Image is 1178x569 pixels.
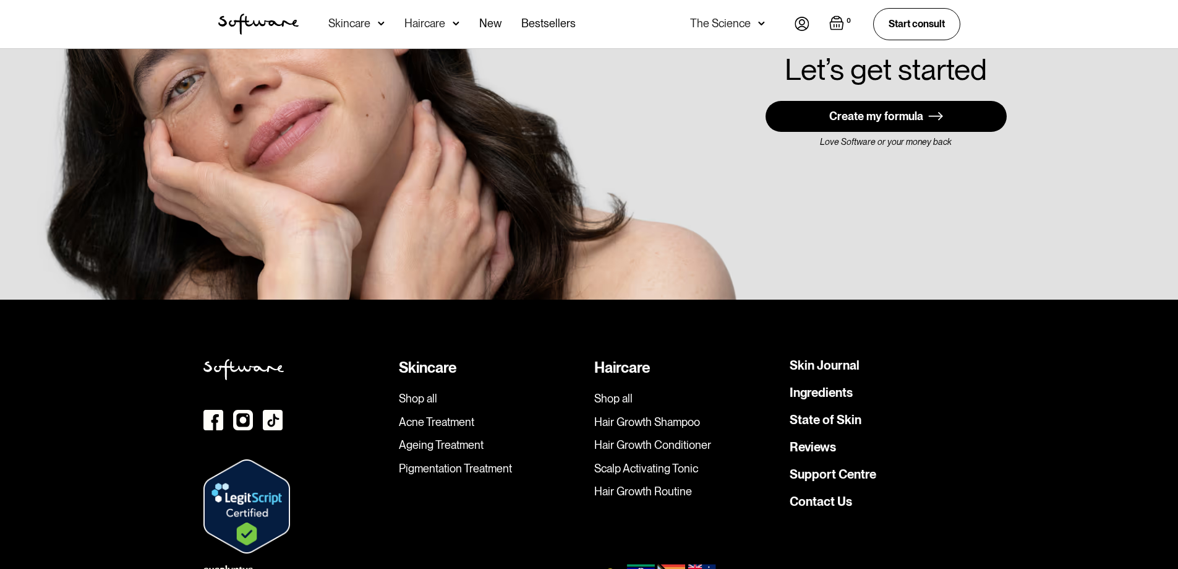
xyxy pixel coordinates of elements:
[203,459,290,554] img: Verify Approval for www.skin.software
[233,410,253,430] img: instagram icon
[790,359,860,371] a: Skin Journal
[790,386,853,399] a: Ingredients
[873,8,960,40] a: Start consult
[844,15,853,27] div: 0
[399,462,584,476] a: Pigmentation Treatment
[594,359,780,377] div: Haircare
[766,101,1007,132] a: Create my formula
[453,17,459,30] img: arrow down
[690,17,751,30] div: The Science
[758,17,765,30] img: arrow down
[766,137,1007,147] div: Love Software or your money back
[218,14,299,35] img: Software Logo
[203,410,223,430] img: Facebook icon
[218,14,299,35] a: home
[378,17,385,30] img: arrow down
[399,359,584,377] div: Skincare
[790,414,861,426] a: State of Skin
[594,438,780,452] a: Hair Growth Conditioner
[594,485,780,498] a: Hair Growth Routine
[790,468,876,480] a: Support Centre
[203,359,284,380] img: Softweare logo
[594,392,780,406] a: Shop all
[399,438,584,452] a: Ageing Treatment
[594,415,780,429] a: Hair Growth Shampoo
[790,441,836,453] a: Reviews
[785,53,987,86] h2: Let’s get started
[399,392,584,406] a: Shop all
[399,415,584,429] a: Acne Treatment
[594,462,780,476] a: Scalp Activating Tonic
[404,17,445,30] div: Haircare
[829,15,853,33] a: Open empty cart
[829,110,923,123] div: Create my formula
[203,501,290,511] a: Verify LegitScript Approval for www.skin.software
[790,495,852,508] a: Contact Us
[263,410,283,430] img: TikTok Icon
[328,17,370,30] div: Skincare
